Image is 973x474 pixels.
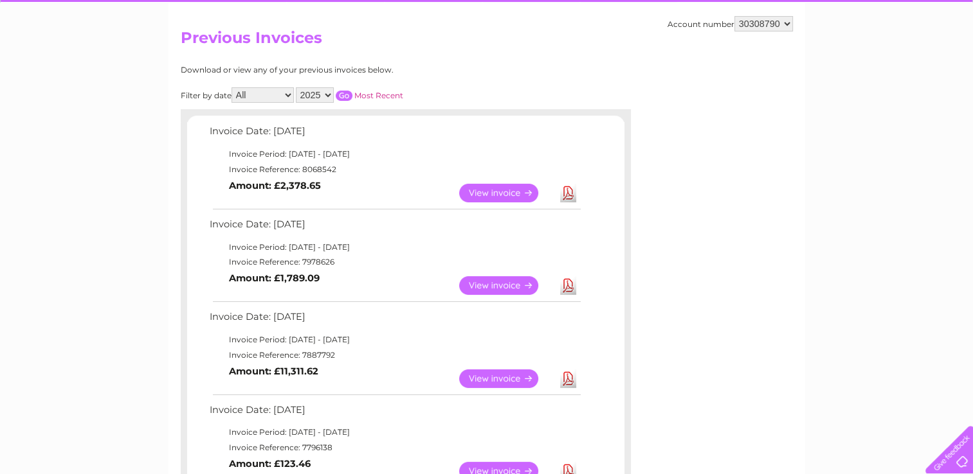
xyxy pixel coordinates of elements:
[206,440,583,455] td: Invoice Reference: 7796138
[206,425,583,440] td: Invoice Period: [DATE] - [DATE]
[206,347,583,363] td: Invoice Reference: 7887792
[34,33,100,73] img: logo.png
[731,6,819,22] a: 0333 014 3131
[183,7,791,62] div: Clear Business is a trading name of Verastar Limited (registered in [GEOGRAPHIC_DATA] No. 3667643...
[229,365,318,377] b: Amount: £11,311.62
[931,55,961,64] a: Log out
[560,184,576,202] a: Download
[815,55,853,64] a: Telecoms
[229,180,321,191] b: Amount: £2,378.65
[206,240,583,255] td: Invoice Period: [DATE] - [DATE]
[887,55,919,64] a: Contact
[747,55,771,64] a: Water
[560,369,576,388] a: Download
[861,55,880,64] a: Blog
[206,146,583,162] td: Invoice Period: [DATE] - [DATE]
[459,276,554,295] a: View
[181,87,518,103] div: Filter by date
[354,91,403,100] a: Most Recent
[779,55,807,64] a: Energy
[181,66,518,75] div: Download or view any of your previous invoices below.
[229,272,320,284] b: Amount: £1,789.09
[206,162,583,177] td: Invoice Reference: 8068542
[206,401,583,425] td: Invoice Date: [DATE]
[206,332,583,347] td: Invoice Period: [DATE] - [DATE]
[181,29,793,53] h2: Previous Invoices
[229,458,311,470] b: Amount: £123.46
[668,16,793,31] div: Account number
[459,369,554,388] a: View
[560,276,576,295] a: Download
[206,308,583,332] td: Invoice Date: [DATE]
[206,123,583,146] td: Invoice Date: [DATE]
[206,216,583,240] td: Invoice Date: [DATE]
[206,254,583,270] td: Invoice Reference: 7978626
[459,184,554,202] a: View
